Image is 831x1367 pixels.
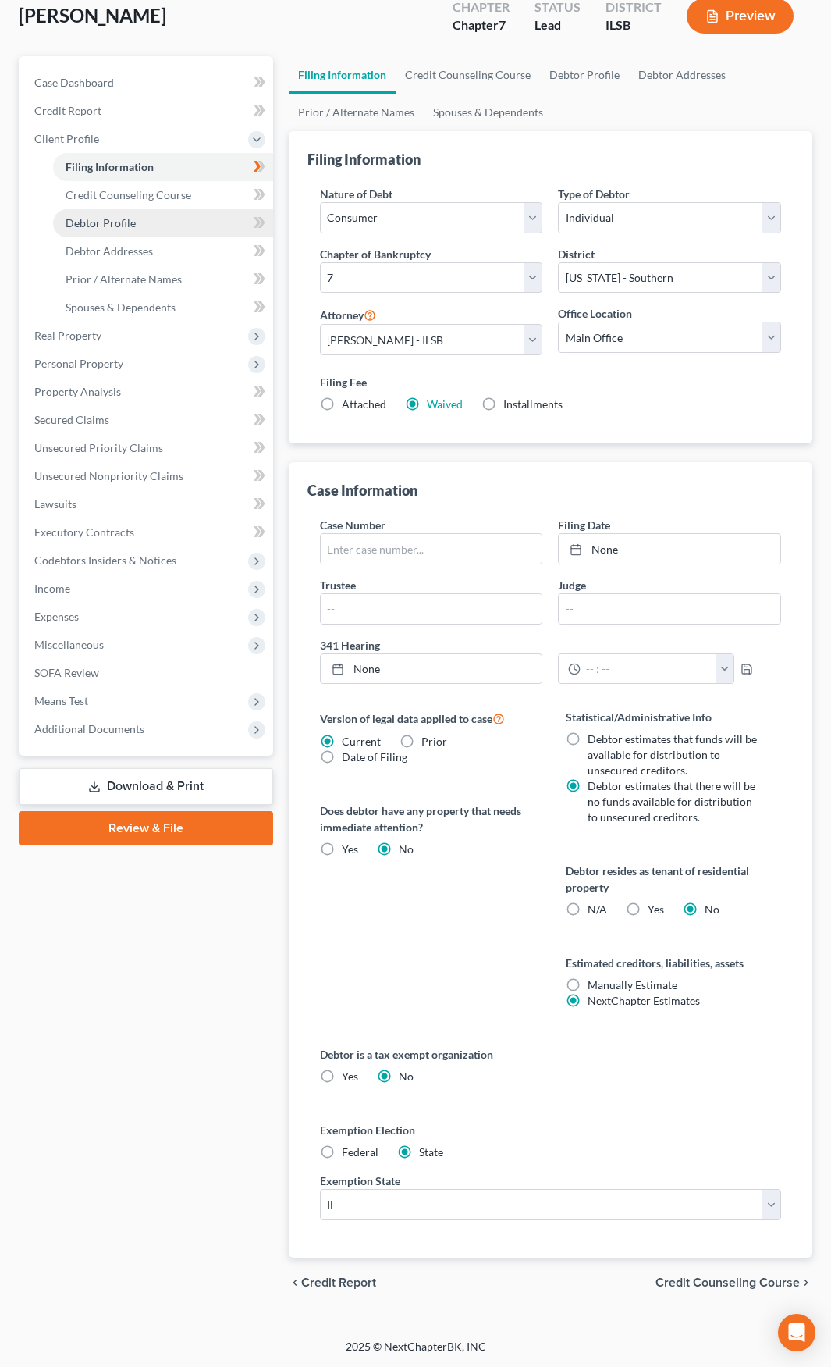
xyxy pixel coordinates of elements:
a: Spouses & Dependents [53,294,273,322]
a: Debtor Addresses [53,237,273,265]
label: Filing Fee [320,374,781,390]
i: chevron_right [800,1276,812,1289]
button: Credit Counseling Course chevron_right [655,1276,812,1289]
input: -- [321,594,542,624]
button: chevron_left Credit Report [289,1276,376,1289]
span: Debtor estimates that funds will be available for distribution to unsecured creditors. [588,732,757,777]
span: Installments [503,397,563,411]
span: Executory Contracts [34,525,134,539]
span: Prior [421,735,447,748]
label: Exemption Election [320,1122,781,1138]
span: N/A [588,902,607,916]
a: Unsecured Priority Claims [22,434,273,462]
span: Miscellaneous [34,638,104,651]
span: Debtor Addresses [66,244,153,258]
span: Date of Filing [342,750,407,764]
a: None [321,654,542,684]
label: Debtor resides as tenant of residential property [566,863,781,895]
div: Chapter [453,16,510,34]
span: No [399,1070,414,1083]
label: Chapter of Bankruptcy [320,246,431,262]
span: Credit Report [301,1276,376,1289]
span: Means Test [34,694,88,707]
a: Lawsuits [22,490,273,518]
span: State [419,1145,443,1159]
a: Secured Claims [22,406,273,434]
a: Property Analysis [22,378,273,406]
label: Case Number [320,517,385,533]
label: Statistical/Administrative Info [566,709,781,725]
span: Filing Information [66,160,154,173]
span: Real Property [34,329,101,342]
span: Debtor Profile [66,216,136,230]
label: Does debtor have any property that needs immediate attention? [320,803,535,835]
span: No [705,902,719,916]
span: Debtor estimates that there will be no funds available for distribution to unsecured creditors. [588,779,755,824]
span: SOFA Review [34,666,99,679]
a: Prior / Alternate Names [289,94,424,131]
span: Property Analysis [34,385,121,398]
span: Yes [342,842,358,856]
a: Debtor Profile [53,209,273,237]
span: Credit Report [34,104,101,117]
a: Spouses & Dependents [424,94,552,131]
a: Case Dashboard [22,69,273,97]
a: Review & File [19,811,273,845]
span: Current [342,735,381,748]
a: Prior / Alternate Names [53,265,273,294]
a: Debtor Addresses [629,56,735,94]
span: Client Profile [34,132,99,145]
div: Case Information [307,481,417,500]
label: Trustee [320,577,356,593]
label: Type of Debtor [558,186,630,202]
label: Debtor is a tax exempt organization [320,1046,781,1063]
span: Credit Counseling Course [66,188,191,201]
a: Waived [427,397,463,411]
span: 7 [499,17,506,32]
label: Office Location [558,305,632,322]
span: NextChapter Estimates [588,994,700,1007]
input: Enter case number... [321,534,542,564]
span: Yes [648,902,664,916]
span: Codebtors Insiders & Notices [34,554,176,567]
a: SOFA Review [22,659,273,687]
label: Attorney [320,305,376,324]
a: Credit Counseling Course [396,56,540,94]
div: Lead [534,16,581,34]
span: Expenses [34,610,79,623]
a: Filing Information [53,153,273,181]
label: Judge [558,577,586,593]
div: Filing Information [307,150,421,169]
span: Federal [342,1145,378,1159]
a: Unsecured Nonpriority Claims [22,462,273,490]
span: Manually Estimate [588,978,677,991]
span: Prior / Alternate Names [66,272,182,286]
a: Credit Counseling Course [53,181,273,209]
a: Executory Contracts [22,518,273,546]
span: Secured Claims [34,413,109,426]
span: Spouses & Dependents [66,301,176,314]
a: None [559,534,780,564]
i: chevron_left [289,1276,301,1289]
div: Open Intercom Messenger [778,1314,815,1351]
label: Estimated creditors, liabilities, assets [566,955,781,971]
input: -- : -- [581,654,716,684]
a: Filing Information [289,56,396,94]
span: Case Dashboard [34,76,114,89]
span: No [399,842,414,856]
span: Unsecured Priority Claims [34,441,163,454]
input: -- [559,594,780,624]
span: Lawsuits [34,497,76,511]
div: 2025 © NextChapterBK, INC [41,1339,790,1367]
span: Unsecured Nonpriority Claims [34,469,183,482]
a: Download & Print [19,768,273,805]
span: Credit Counseling Course [655,1276,800,1289]
label: District [558,246,595,262]
label: Exemption State [320,1173,400,1189]
div: ILSB [605,16,662,34]
label: 341 Hearing [312,637,789,653]
a: Debtor Profile [540,56,629,94]
span: [PERSON_NAME] [19,4,166,27]
label: Filing Date [558,517,610,533]
span: Attached [342,397,386,411]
